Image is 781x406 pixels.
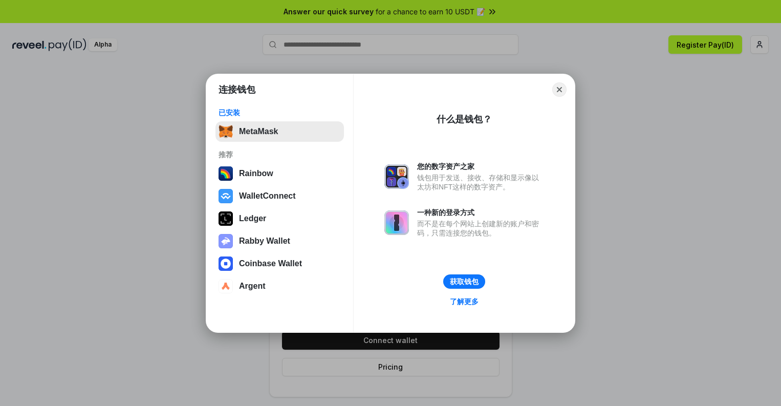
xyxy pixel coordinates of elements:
img: svg+xml,%3Csvg%20xmlns%3D%22http%3A%2F%2Fwww.w3.org%2F2000%2Fsvg%22%20width%3D%2228%22%20height%3... [219,211,233,226]
img: svg+xml,%3Csvg%20xmlns%3D%22http%3A%2F%2Fwww.w3.org%2F2000%2Fsvg%22%20fill%3D%22none%22%20viewBox... [384,164,409,189]
div: 您的数字资产之家 [417,162,544,171]
div: Rabby Wallet [239,237,290,246]
button: Coinbase Wallet [215,253,344,274]
img: svg+xml,%3Csvg%20width%3D%22120%22%20height%3D%22120%22%20viewBox%3D%220%200%20120%20120%22%20fil... [219,166,233,181]
div: 钱包用于发送、接收、存储和显示像以太坊和NFT这样的数字资产。 [417,173,544,191]
div: 了解更多 [450,297,479,306]
button: 获取钱包 [443,274,485,289]
div: 什么是钱包？ [437,113,492,125]
div: 推荐 [219,150,341,159]
div: WalletConnect [239,191,296,201]
div: Argent [239,282,266,291]
button: MetaMask [215,121,344,142]
div: 一种新的登录方式 [417,208,544,217]
button: WalletConnect [215,186,344,206]
img: svg+xml,%3Csvg%20xmlns%3D%22http%3A%2F%2Fwww.w3.org%2F2000%2Fsvg%22%20fill%3D%22none%22%20viewBox... [219,234,233,248]
div: 而不是在每个网站上创建新的账户和密码，只需连接您的钱包。 [417,219,544,238]
div: Coinbase Wallet [239,259,302,268]
button: Close [552,82,567,97]
div: 已安装 [219,108,341,117]
img: svg+xml,%3Csvg%20width%3D%2228%22%20height%3D%2228%22%20viewBox%3D%220%200%2028%2028%22%20fill%3D... [219,257,233,271]
button: Rainbow [215,163,344,184]
div: Rainbow [239,169,273,178]
div: Ledger [239,214,266,223]
img: svg+xml,%3Csvg%20fill%3D%22none%22%20height%3D%2233%22%20viewBox%3D%220%200%2035%2033%22%20width%... [219,124,233,139]
img: svg+xml,%3Csvg%20width%3D%2228%22%20height%3D%2228%22%20viewBox%3D%220%200%2028%2028%22%20fill%3D... [219,189,233,203]
h1: 连接钱包 [219,83,255,96]
div: MetaMask [239,127,278,136]
button: Rabby Wallet [215,231,344,251]
img: svg+xml,%3Csvg%20xmlns%3D%22http%3A%2F%2Fwww.w3.org%2F2000%2Fsvg%22%20fill%3D%22none%22%20viewBox... [384,210,409,235]
button: Argent [215,276,344,296]
img: svg+xml,%3Csvg%20width%3D%2228%22%20height%3D%2228%22%20viewBox%3D%220%200%2028%2028%22%20fill%3D... [219,279,233,293]
a: 了解更多 [444,295,485,308]
div: 获取钱包 [450,277,479,286]
button: Ledger [215,208,344,229]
